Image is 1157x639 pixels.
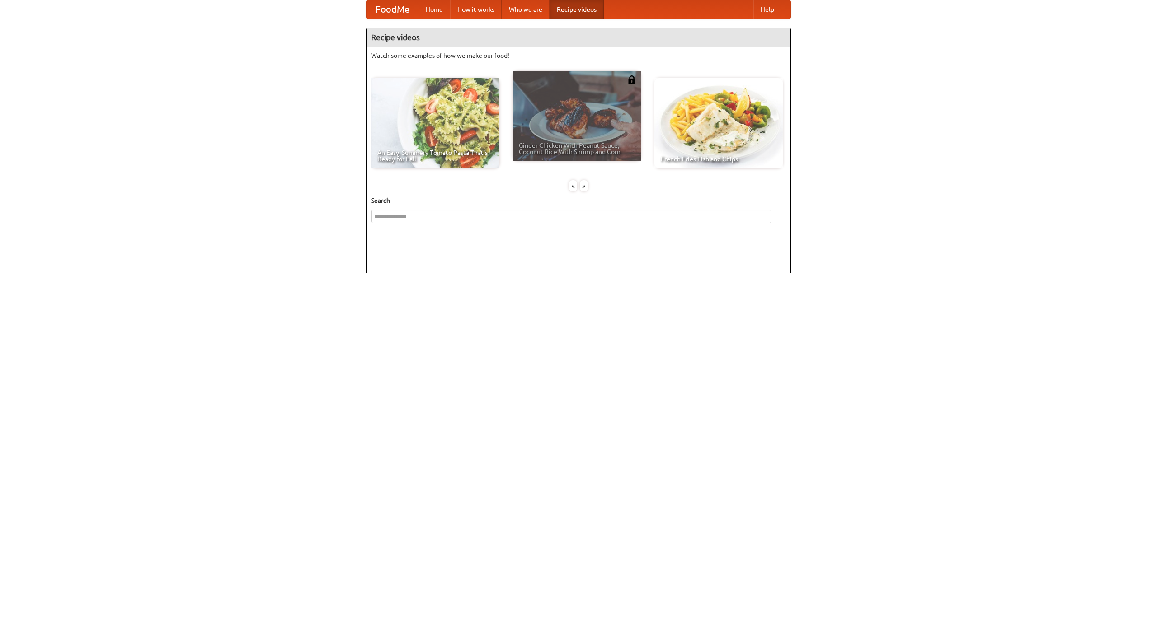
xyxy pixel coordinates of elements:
[367,0,419,19] a: FoodMe
[569,180,577,191] div: «
[371,78,499,168] a: An Easy, Summery Tomato Pasta That's Ready for Fall
[371,51,786,60] p: Watch some examples of how we make our food!
[502,0,550,19] a: Who we are
[654,78,783,168] a: French Fries Fish and Chips
[367,28,790,47] h4: Recipe videos
[371,196,786,205] h5: Search
[580,180,588,191] div: »
[550,0,604,19] a: Recipe videos
[661,156,776,162] span: French Fries Fish and Chips
[627,75,636,84] img: 483408.png
[377,149,493,162] span: An Easy, Summery Tomato Pasta That's Ready for Fall
[450,0,502,19] a: How it works
[419,0,450,19] a: Home
[753,0,781,19] a: Help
